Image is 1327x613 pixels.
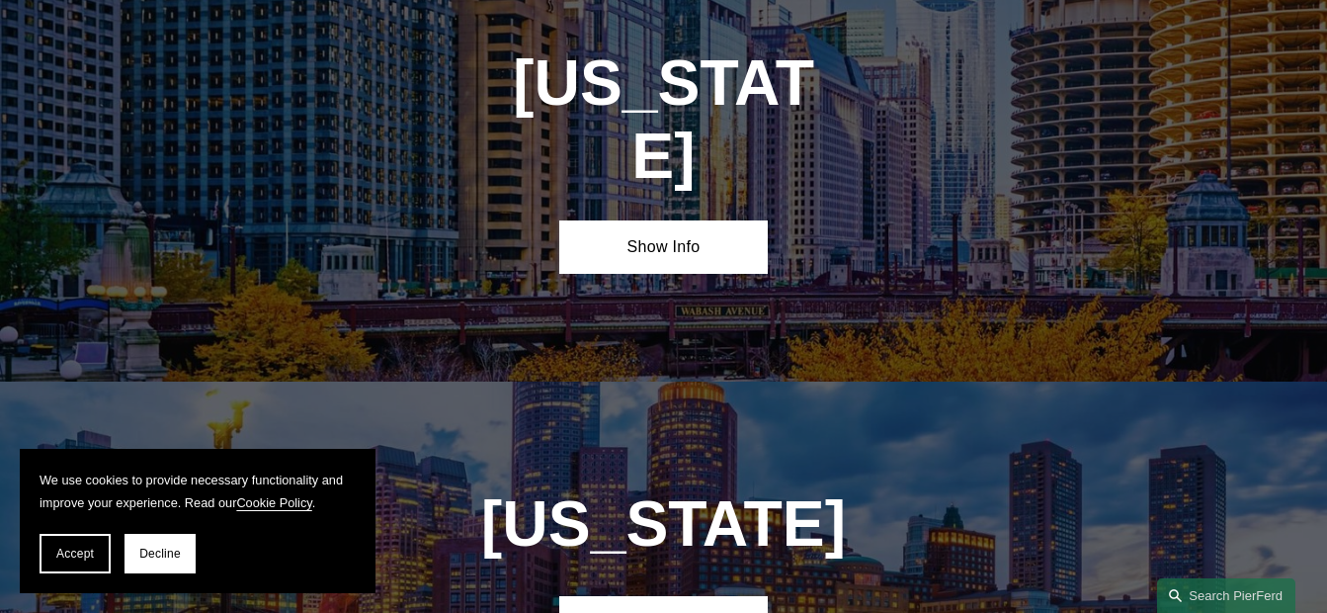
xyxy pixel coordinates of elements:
button: Accept [40,534,111,573]
a: Search this site [1157,578,1295,613]
a: Show Info [559,220,767,274]
button: Decline [124,534,196,573]
h1: [US_STATE] [508,47,820,193]
section: Cookie banner [20,449,375,593]
span: Decline [139,547,181,561]
a: Cookie Policy [236,495,311,510]
span: Accept [56,547,94,561]
h1: [US_STATE] [404,488,924,562]
p: We use cookies to provide necessary functionality and improve your experience. Read our . [40,469,356,514]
